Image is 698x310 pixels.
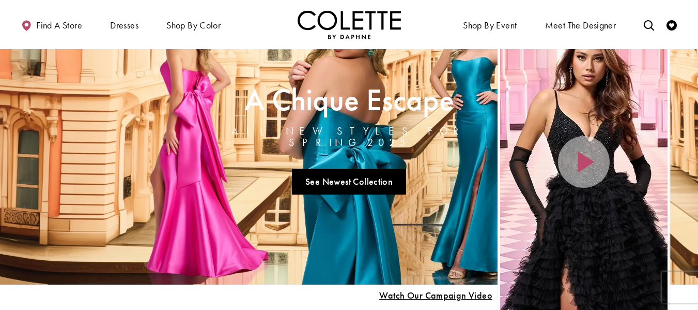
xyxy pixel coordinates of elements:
[545,20,616,31] span: Meet the designer
[664,10,679,39] a: Check Wishlist
[164,10,223,39] span: Shop by color
[110,20,138,31] span: Dresses
[298,10,401,39] a: Visit Home Page
[641,10,657,39] a: Toggle search
[166,20,221,31] span: Shop by color
[542,10,619,39] a: Meet the designer
[379,290,492,301] span: Play Slide #15 Video
[460,10,519,39] span: Shop By Event
[107,10,141,39] span: Dresses
[200,165,498,199] ul: Slider Links
[36,20,82,31] span: Find a store
[298,10,401,39] img: Colette by Daphne
[463,20,517,31] span: Shop By Event
[19,10,85,39] a: Find a store
[292,169,407,195] a: See Newest Collection A Chique Escape All New Styles For Spring 2025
